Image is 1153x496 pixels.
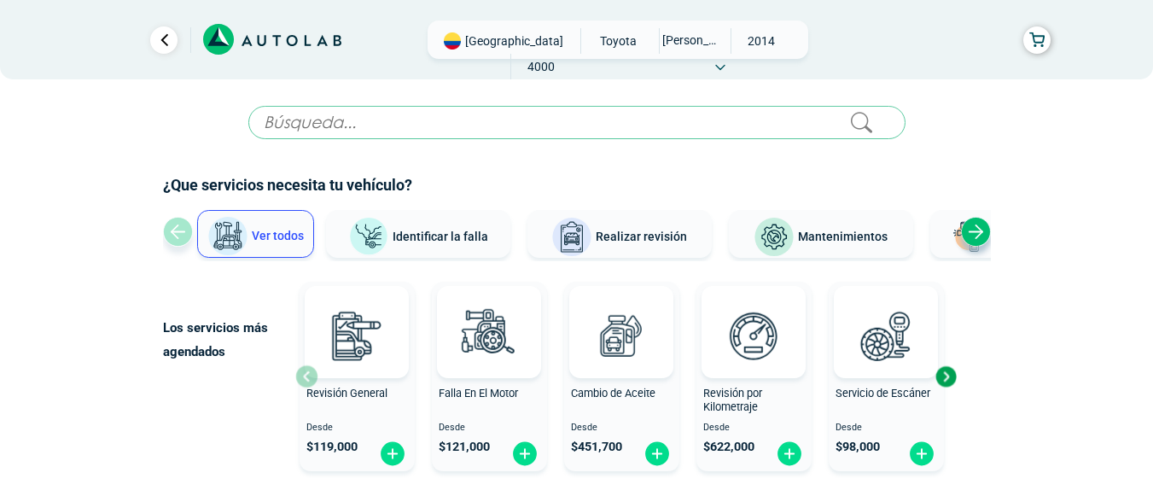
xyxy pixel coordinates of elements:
img: AD0BCuuxAAAAAElFTkSuQmCC [860,289,911,341]
img: revision_general-v3.svg [319,298,394,373]
span: Servicio de Escáner [836,387,930,400]
button: Identificar la falla [326,210,510,258]
button: Realizar revisión [527,210,712,258]
img: Identificar la falla [348,217,389,257]
span: $ 119,000 [306,440,358,454]
img: AD0BCuuxAAAAAElFTkSuQmCC [596,289,647,341]
span: $ 121,000 [439,440,490,454]
span: Desde [571,423,673,434]
img: escaner-v3.svg [848,298,923,373]
img: Flag of COLOMBIA [444,32,461,50]
img: Mantenimientos [754,217,795,258]
span: Desde [439,423,540,434]
img: fi_plus-circle2.svg [511,441,539,467]
img: Realizar revisión [551,217,592,258]
div: Next slide [933,364,958,389]
h2: ¿Que servicios necesita tu vehículo? [163,174,991,196]
span: TOYOTA [588,28,649,54]
img: revision_por_kilometraje-v3.svg [716,298,791,373]
img: fi_plus-circle2.svg [908,441,935,467]
img: fi_plus-circle2.svg [643,441,671,467]
img: Latonería y Pintura [948,217,989,258]
span: $ 451,700 [571,440,622,454]
button: Falla En El Motor Desde $121,000 [432,282,547,471]
img: fi_plus-circle2.svg [776,441,803,467]
span: Desde [703,423,805,434]
div: Next slide [961,217,991,247]
img: AD0BCuuxAAAAAElFTkSuQmCC [728,289,779,341]
button: Revisión General Desde $119,000 [300,282,415,471]
span: Cambio de Aceite [571,387,655,400]
span: Realizar revisión [596,230,687,243]
input: Búsqueda... [248,106,906,139]
span: 2014 [731,28,792,54]
a: Ir al paso anterior [150,26,178,54]
span: Falla En El Motor [439,387,518,400]
img: AD0BCuuxAAAAAElFTkSuQmCC [331,289,382,341]
span: [PERSON_NAME] [GEOGRAPHIC_DATA] [660,28,720,52]
span: Desde [836,423,937,434]
span: 4000 [511,54,572,79]
span: $ 622,000 [703,440,754,454]
span: Revisión General [306,387,387,400]
img: AD0BCuuxAAAAAElFTkSuQmCC [463,289,515,341]
button: Ver todos [197,210,314,258]
span: $ 98,000 [836,440,880,454]
button: Revisión por Kilometraje Desde $622,000 [696,282,812,471]
span: Mantenimientos [798,230,888,243]
button: Mantenimientos [729,210,913,258]
button: Servicio de Escáner Desde $98,000 [829,282,944,471]
img: diagnostic_engine-v3.svg [451,298,527,373]
span: Ver todos [252,229,304,242]
button: Cambio de Aceite Desde $451,700 [564,282,679,471]
span: Revisión por Kilometraje [703,387,762,414]
img: fi_plus-circle2.svg [379,441,406,467]
span: [GEOGRAPHIC_DATA] [465,32,563,50]
img: Ver todos [207,216,248,257]
span: Desde [306,423,408,434]
img: cambio_de_aceite-v3.svg [584,298,659,373]
p: Los servicios más agendados [163,316,295,364]
span: Identificar la falla [393,229,488,242]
